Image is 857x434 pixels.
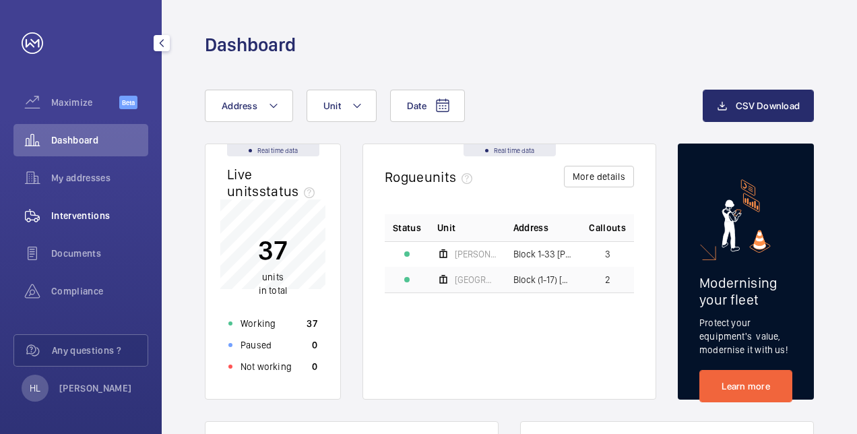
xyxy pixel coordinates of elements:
p: 37 [307,317,317,330]
p: 37 [258,233,288,267]
span: Address [513,221,548,235]
p: HL [30,381,40,395]
span: Block (1-17) [GEOGRAPHIC_DATA] - [GEOGRAPHIC_DATA] [513,275,573,284]
a: Learn more [699,370,792,402]
span: Unit [437,221,455,235]
span: Documents [51,247,148,260]
p: Working [241,317,276,330]
span: 2 [605,275,610,284]
button: Address [205,90,293,122]
p: 0 [312,360,317,373]
img: marketing-card.svg [722,179,771,253]
span: Maximize [51,96,119,109]
span: Callouts [589,221,626,235]
h1: Dashboard [205,32,296,57]
span: [GEOGRAPHIC_DATA] [455,275,497,284]
span: CSV Download [736,100,800,111]
div: Real time data [227,144,319,156]
button: Unit [307,90,377,122]
button: CSV Download [703,90,814,122]
span: Beta [119,96,137,109]
h2: Modernising your fleet [699,274,792,308]
span: Address [222,100,257,111]
span: units [424,168,478,185]
span: 3 [605,249,610,259]
button: More details [564,166,634,187]
span: [PERSON_NAME] Court [455,249,497,259]
button: Date [390,90,465,122]
p: Protect your equipment's value, modernise it with us! [699,316,792,356]
span: Block 1-33 [PERSON_NAME] Court - [PERSON_NAME] Court [513,249,573,259]
span: Interventions [51,209,148,222]
span: Compliance [51,284,148,298]
p: Paused [241,338,272,352]
span: Date [407,100,426,111]
p: Status [393,221,421,235]
p: [PERSON_NAME] [59,381,132,395]
span: Unit [323,100,341,111]
p: Not working [241,360,292,373]
p: 0 [312,338,317,352]
span: Any questions ? [52,344,148,357]
span: Dashboard [51,133,148,147]
span: My addresses [51,171,148,185]
div: Real time data [464,144,556,156]
span: status [259,183,321,199]
span: units [262,272,284,282]
h2: Live units [227,166,320,199]
h2: Rogue [385,168,478,185]
p: in total [258,270,288,297]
